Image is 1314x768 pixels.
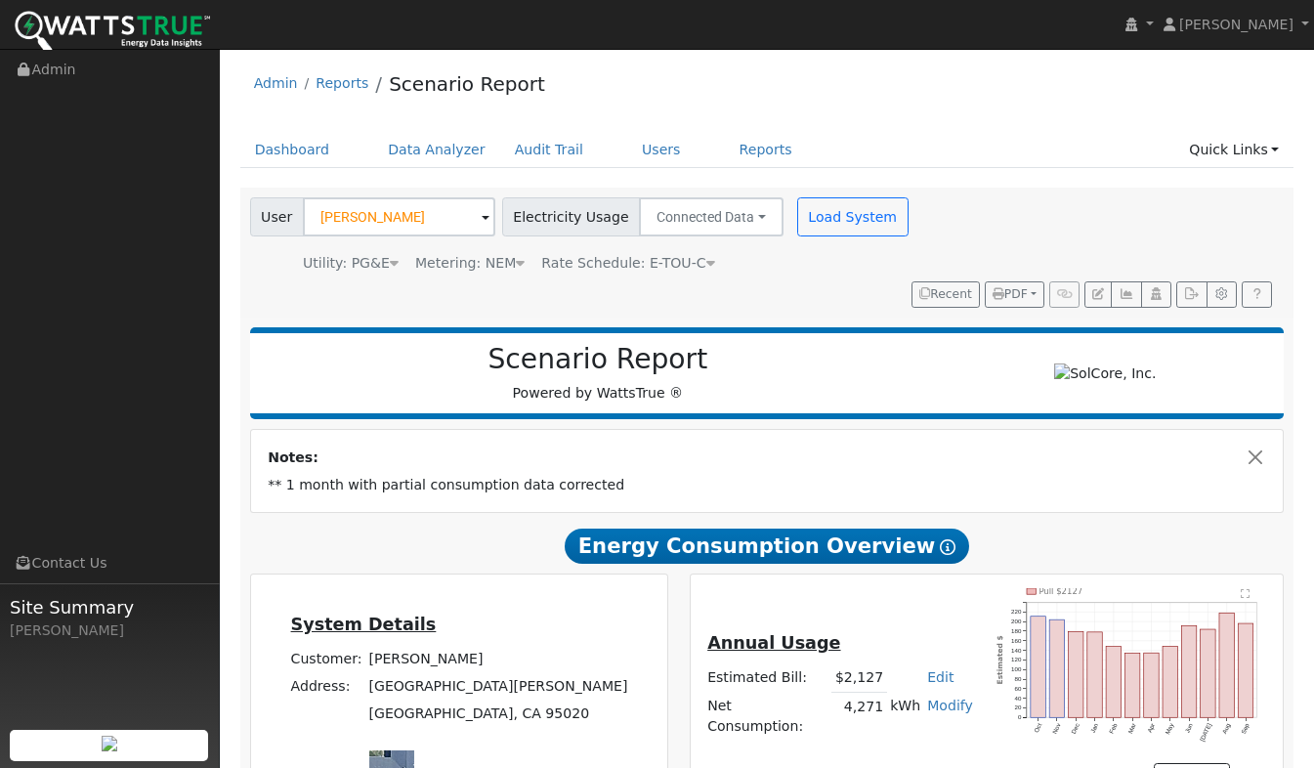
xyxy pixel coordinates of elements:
text: 200 [1012,618,1023,624]
button: Settings [1207,281,1237,309]
span: User [250,197,304,236]
text: Apr [1146,722,1156,734]
a: Reports [725,132,807,168]
div: Metering: NEM [415,253,525,274]
a: Modify [927,698,973,713]
rect: onclick="" [1069,631,1083,717]
button: Export Interval Data [1176,281,1207,309]
rect: onclick="" [1144,653,1159,717]
a: Data Analyzer [373,132,500,168]
text: 0 [1018,713,1022,720]
button: Multi-Series Graph [1111,281,1141,309]
a: Scenario Report [389,72,545,96]
a: Help Link [1242,281,1272,309]
button: Load System [797,197,909,236]
rect: onclick="" [1163,646,1177,717]
text: Mar [1126,722,1137,735]
text: Oct [1033,722,1043,734]
rect: onclick="" [1031,617,1045,717]
text: Nov [1051,721,1062,735]
text: [DATE] [1199,722,1213,743]
text: Feb [1108,721,1119,734]
a: Dashboard [240,132,345,168]
rect: onclick="" [1050,619,1065,717]
input: Select a User [303,197,495,236]
td: 4,271 [831,693,886,741]
text:  [1241,588,1250,598]
u: Annual Usage [707,633,840,653]
text: Estimated $ [996,635,1005,684]
span: PDF [993,287,1028,301]
div: Powered by WattsTrue ® [260,343,937,404]
td: [GEOGRAPHIC_DATA], CA 95020 [365,701,631,728]
text: Dec [1070,722,1081,735]
text: 100 [1012,665,1023,672]
u: System Details [291,615,437,634]
img: WattsTrue [15,11,210,55]
text: 220 [1012,608,1023,615]
strong: Notes: [268,449,318,465]
td: Customer: [287,645,365,672]
td: Estimated Bill: [704,664,832,693]
div: Utility: PG&E [303,253,399,274]
img: retrieve [102,736,117,751]
rect: onclick="" [1182,625,1197,717]
a: Quick Links [1174,132,1293,168]
rect: onclick="" [1239,623,1253,717]
span: Alias: HETOUC [541,255,714,271]
button: Close [1246,448,1266,468]
img: SolCore, Inc. [1054,363,1156,384]
button: Recent [911,281,980,309]
text: Pull $2127 [1039,586,1083,596]
button: Connected Data [639,197,784,236]
text: May [1165,721,1176,735]
div: [PERSON_NAME] [10,620,209,641]
td: $2,127 [831,664,886,693]
button: Login As [1141,281,1171,309]
rect: onclick="" [1219,613,1234,717]
td: ** 1 month with partial consumption data corrected [265,471,1270,498]
button: PDF [985,281,1044,309]
a: Users [627,132,696,168]
a: Admin [254,75,298,91]
td: Net Consumption: [704,693,832,741]
span: Site Summary [10,594,209,620]
rect: onclick="" [1087,632,1102,717]
text: 80 [1015,675,1022,682]
text: Jun [1184,721,1195,734]
a: Audit Trail [500,132,598,168]
i: Show Help [940,539,955,555]
span: [PERSON_NAME] [1179,17,1293,32]
text: Sep [1240,721,1250,734]
a: Reports [316,75,368,91]
text: 20 [1015,704,1022,710]
text: 120 [1012,656,1023,662]
text: 160 [1012,637,1023,644]
text: Jan [1089,721,1100,734]
span: Electricity Usage [502,197,640,236]
text: 60 [1015,685,1022,692]
a: Edit [927,669,954,685]
text: Aug [1221,721,1232,734]
rect: onclick="" [1107,647,1122,718]
span: Energy Consumption Overview [565,529,969,564]
rect: onclick="" [1125,653,1140,717]
rect: onclick="" [1201,629,1215,717]
td: Address: [287,673,365,701]
td: [GEOGRAPHIC_DATA][PERSON_NAME] [365,673,631,701]
text: 40 [1015,695,1022,702]
button: Edit User [1084,281,1112,309]
td: kWh [887,693,924,741]
text: 180 [1012,627,1023,634]
td: [PERSON_NAME] [365,645,631,672]
text: 140 [1012,647,1023,654]
h2: Scenario Report [270,343,926,376]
